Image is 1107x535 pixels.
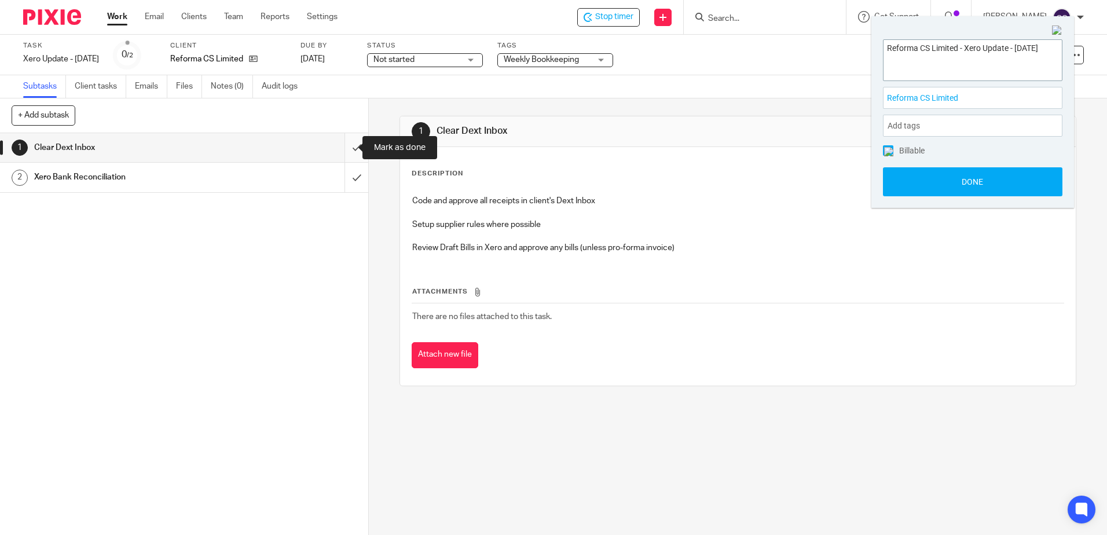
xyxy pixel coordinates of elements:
[262,75,306,98] a: Audit logs
[23,53,99,65] div: Xero Update - [DATE]
[300,55,325,63] span: [DATE]
[1053,8,1071,27] img: svg%3E
[412,313,552,321] span: There are no files attached to this task.
[595,11,633,23] span: Stop timer
[122,48,133,61] div: 0
[261,11,289,23] a: Reports
[127,52,133,58] small: /2
[412,242,1063,254] p: Review Draft Bills in Xero and approve any bills (unless pro-forma invoice)
[176,75,202,98] a: Files
[224,11,243,23] a: Team
[373,56,415,64] span: Not started
[437,125,763,137] h1: Clear Dext Inbox
[300,41,353,50] label: Due by
[412,219,1063,230] p: Setup supplier rules where possible
[307,11,338,23] a: Settings
[412,342,478,368] button: Attach new file
[23,41,99,50] label: Task
[211,75,253,98] a: Notes (0)
[170,53,243,65] p: Reforma CS Limited
[707,14,811,24] input: Search
[883,167,1062,196] button: Done
[34,139,233,156] h1: Clear Dext Inbox
[412,195,1063,207] p: Code and approve all receipts in client's Dext Inbox
[23,75,66,98] a: Subtasks
[888,117,926,135] span: Add tags
[412,288,468,295] span: Attachments
[884,147,893,156] img: checked.png
[412,122,430,141] div: 1
[883,87,1062,109] div: Project: Reforma CS Limited
[181,11,207,23] a: Clients
[577,8,640,27] div: Reforma CS Limited - Xero Update - Thursday
[12,170,28,186] div: 2
[34,168,233,186] h1: Xero Bank Reconciliation
[135,75,167,98] a: Emails
[12,140,28,156] div: 1
[899,146,925,155] span: Billable
[23,9,81,25] img: Pixie
[884,40,1062,78] textarea: Reforma CS Limited - Xero Update - [DATE]
[367,41,483,50] label: Status
[497,41,613,50] label: Tags
[887,92,1033,104] span: Reforma CS Limited
[504,56,579,64] span: Weekly Bookkeeping
[12,105,75,125] button: + Add subtask
[170,41,286,50] label: Client
[983,11,1047,23] p: [PERSON_NAME]
[107,11,127,23] a: Work
[75,75,126,98] a: Client tasks
[145,11,164,23] a: Email
[23,53,99,65] div: Xero Update - Thursday
[1052,25,1062,36] img: Close
[874,13,919,21] span: Get Support
[412,169,463,178] p: Description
